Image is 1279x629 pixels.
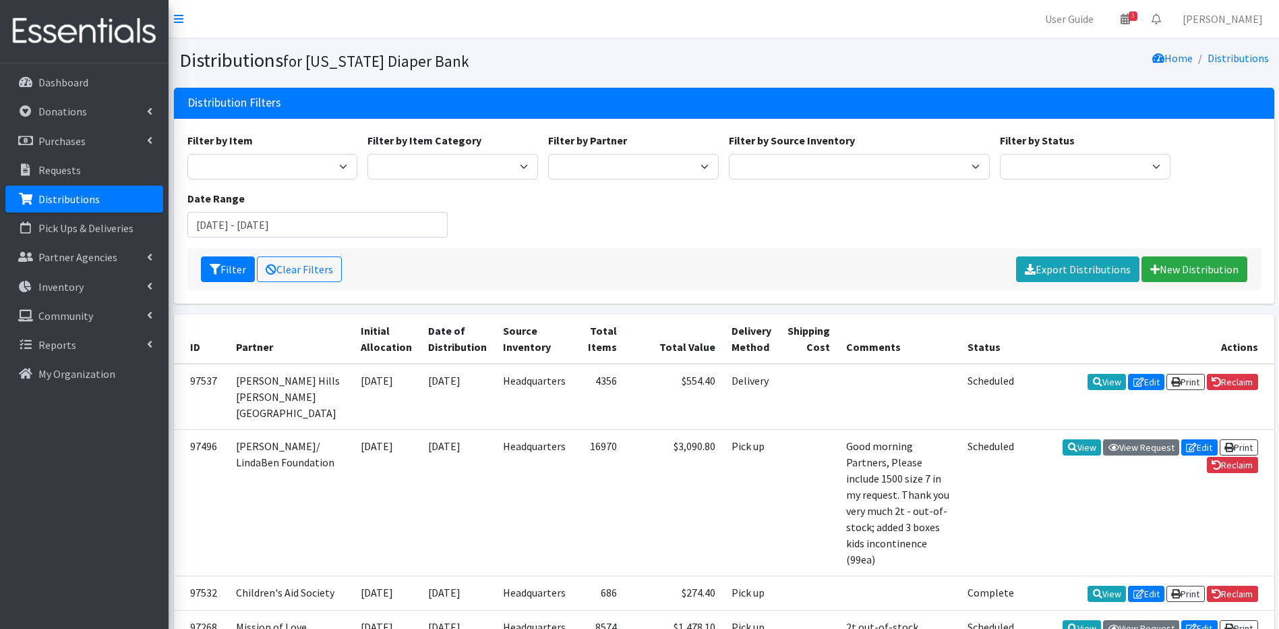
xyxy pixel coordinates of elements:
[5,157,163,184] a: Requests
[1088,586,1126,602] a: View
[353,314,420,364] th: Initial Allocation
[5,360,163,387] a: My Organization
[1181,439,1218,456] a: Edit
[38,280,84,294] p: Inventory
[5,244,163,271] a: Partner Agencies
[1000,132,1075,148] label: Filter by Status
[959,364,1022,430] td: Scheduled
[1103,439,1179,456] a: View Request
[38,367,115,381] p: My Organization
[38,192,100,206] p: Distributions
[779,314,838,364] th: Shipping Cost
[257,256,342,282] a: Clear Filters
[574,429,625,576] td: 16970
[174,364,228,430] td: 97537
[353,576,420,610] td: [DATE]
[5,128,163,155] a: Purchases
[187,132,253,148] label: Filter by Item
[1088,374,1126,390] a: View
[38,163,81,177] p: Requests
[495,314,574,364] th: Source Inventory
[959,314,1022,364] th: Status
[625,364,723,430] td: $554.40
[353,429,420,576] td: [DATE]
[1063,439,1101,456] a: View
[625,314,723,364] th: Total Value
[353,364,420,430] td: [DATE]
[420,576,495,610] td: [DATE]
[174,314,228,364] th: ID
[38,221,133,235] p: Pick Ups & Deliveries
[228,429,353,576] td: [PERSON_NAME]/ LindaBen Foundation
[5,69,163,96] a: Dashboard
[959,576,1022,610] td: Complete
[5,98,163,125] a: Donations
[174,429,228,576] td: 97496
[1166,374,1205,390] a: Print
[187,96,281,110] h3: Distribution Filters
[1016,256,1139,282] a: Export Distributions
[228,576,353,610] td: Children's Aid Society
[723,576,779,610] td: Pick up
[1207,374,1258,390] a: Reclaim
[5,9,163,54] img: HumanEssentials
[1110,5,1141,32] a: 3
[1152,51,1193,65] a: Home
[1208,51,1269,65] a: Distributions
[420,429,495,576] td: [DATE]
[5,186,163,213] a: Distributions
[38,309,93,323] p: Community
[1220,439,1258,456] a: Print
[38,105,87,118] p: Donations
[187,190,245,207] label: Date Range
[1128,586,1164,602] a: Edit
[420,364,495,430] td: [DATE]
[5,331,163,358] a: Reports
[5,273,163,300] a: Inventory
[38,134,86,148] p: Purchases
[1207,457,1258,473] a: Reclaim
[1129,11,1137,21] span: 3
[38,250,117,264] p: Partner Agencies
[574,314,625,364] th: Total Items
[495,429,574,576] td: Headquarters
[283,51,469,71] small: for [US_STATE] Diaper Bank
[1141,256,1247,282] a: New Distribution
[187,212,448,238] input: January 1, 2011 - December 31, 2011
[729,132,855,148] label: Filter by Source Inventory
[548,132,627,148] label: Filter by Partner
[38,76,88,89] p: Dashboard
[625,576,723,610] td: $274.40
[5,302,163,329] a: Community
[723,314,779,364] th: Delivery Method
[38,338,76,352] p: Reports
[838,314,959,364] th: Comments
[1034,5,1104,32] a: User Guide
[574,576,625,610] td: 686
[420,314,495,364] th: Date of Distribution
[625,429,723,576] td: $3,090.80
[723,364,779,430] td: Delivery
[174,576,228,610] td: 97532
[495,576,574,610] td: Headquarters
[1207,586,1258,602] a: Reclaim
[228,314,353,364] th: Partner
[201,256,255,282] button: Filter
[1172,5,1274,32] a: [PERSON_NAME]
[959,429,1022,576] td: Scheduled
[5,215,163,242] a: Pick Ups & Deliveries
[495,364,574,430] td: Headquarters
[179,49,719,72] h1: Distributions
[723,429,779,576] td: Pick up
[367,132,481,148] label: Filter by Item Category
[228,364,353,430] td: [PERSON_NAME] Hills [PERSON_NAME][GEOGRAPHIC_DATA]
[1166,586,1205,602] a: Print
[838,429,959,576] td: Good morning Partners, Please include 1500 size 7 in my request. Thank you very much 2t - out-of-...
[1128,374,1164,390] a: Edit
[574,364,625,430] td: 4356
[1022,314,1274,364] th: Actions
